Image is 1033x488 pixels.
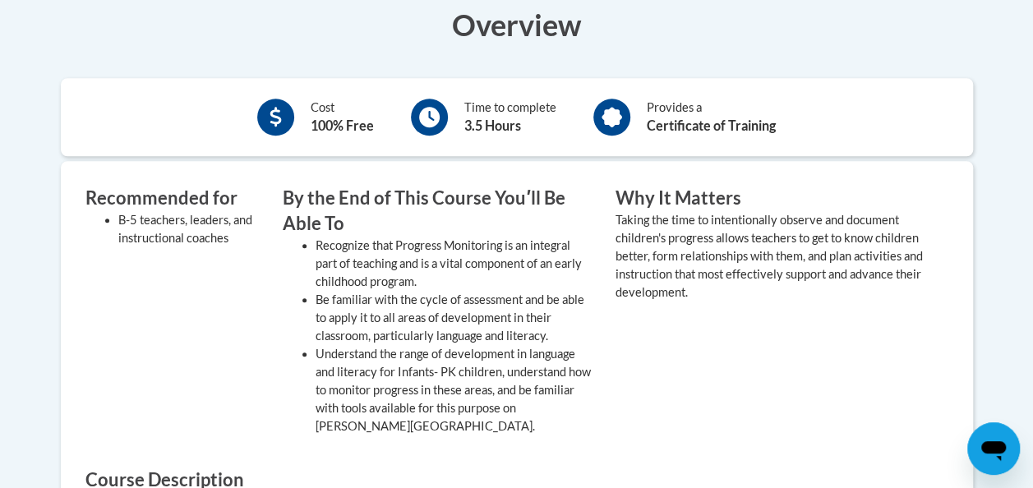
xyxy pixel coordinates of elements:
li: Recognize that Progress Monitoring is an integral part of teaching and is a vital component of an... [316,237,591,291]
h3: Recommended for [85,186,258,211]
div: Provides a [647,99,776,136]
h3: Overview [61,4,973,45]
h3: By the End of This Course Youʹll Be Able To [283,186,591,237]
li: B-5 teachers, leaders, and instructional coaches [118,211,258,247]
div: Cost [311,99,374,136]
b: Certificate of Training [647,117,776,133]
li: Be familiar with the cycle of assessment and be able to apply it to all areas of development in t... [316,291,591,345]
value: Taking the time to intentionally observe and document children's progress allows teachers to get ... [616,213,923,299]
b: 3.5 Hours [464,117,521,133]
h3: Why It Matters [616,186,924,211]
b: 100% Free [311,117,374,133]
li: Understand the range of development in language and literacy for Infants- PK children, understand... [316,345,591,435]
div: Time to complete [464,99,556,136]
iframe: Button to launch messaging window [967,422,1020,475]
